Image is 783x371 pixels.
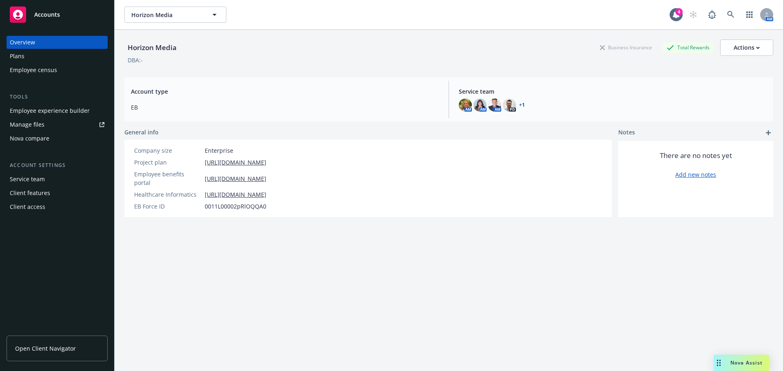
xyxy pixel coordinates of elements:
[488,99,501,112] img: photo
[205,174,266,183] a: [URL][DOMAIN_NAME]
[704,7,720,23] a: Report a Bug
[7,187,108,200] a: Client features
[134,202,201,211] div: EB Force ID
[660,151,732,160] span: There are no notes yet
[596,42,656,53] div: Business Insurance
[124,7,226,23] button: Horizon Media
[134,190,201,199] div: Healthcare Informatics
[205,202,266,211] span: 0011L00002pRlOQQA0
[714,355,769,371] button: Nova Assist
[459,99,472,112] img: photo
[7,50,108,63] a: Plans
[7,200,108,213] a: Client access
[10,173,45,186] div: Service team
[7,132,108,145] a: Nova compare
[10,200,45,213] div: Client access
[128,56,143,64] div: DBA: -
[675,8,683,15] div: 4
[723,7,739,23] a: Search
[714,355,724,371] div: Drag to move
[10,104,90,117] div: Employee experience builder
[720,40,773,56] button: Actions
[10,118,44,131] div: Manage files
[675,170,716,179] a: Add new notes
[124,128,159,136] span: General info
[7,161,108,169] div: Account settings
[134,170,201,187] div: Employee benefits portal
[7,118,108,131] a: Manage files
[7,64,108,77] a: Employee census
[7,93,108,101] div: Tools
[7,3,108,26] a: Accounts
[124,42,180,53] div: Horizon Media
[205,158,266,167] a: [URL][DOMAIN_NAME]
[7,104,108,117] a: Employee experience builder
[205,146,233,155] span: Enterprise
[205,190,266,199] a: [URL][DOMAIN_NAME]
[134,158,201,167] div: Project plan
[10,50,24,63] div: Plans
[685,7,701,23] a: Start snowing
[741,7,758,23] a: Switch app
[459,87,767,96] span: Service team
[15,344,76,353] span: Open Client Navigator
[730,359,763,366] span: Nova Assist
[7,173,108,186] a: Service team
[131,11,202,19] span: Horizon Media
[10,187,50,200] div: Client features
[663,42,714,53] div: Total Rewards
[734,40,760,55] div: Actions
[10,64,57,77] div: Employee census
[503,99,516,112] img: photo
[131,103,439,112] span: EB
[10,132,49,145] div: Nova compare
[473,99,487,112] img: photo
[7,36,108,49] a: Overview
[10,36,35,49] div: Overview
[134,146,201,155] div: Company size
[763,128,773,138] a: add
[34,11,60,18] span: Accounts
[519,103,525,108] a: +1
[131,87,439,96] span: Account type
[618,128,635,138] span: Notes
